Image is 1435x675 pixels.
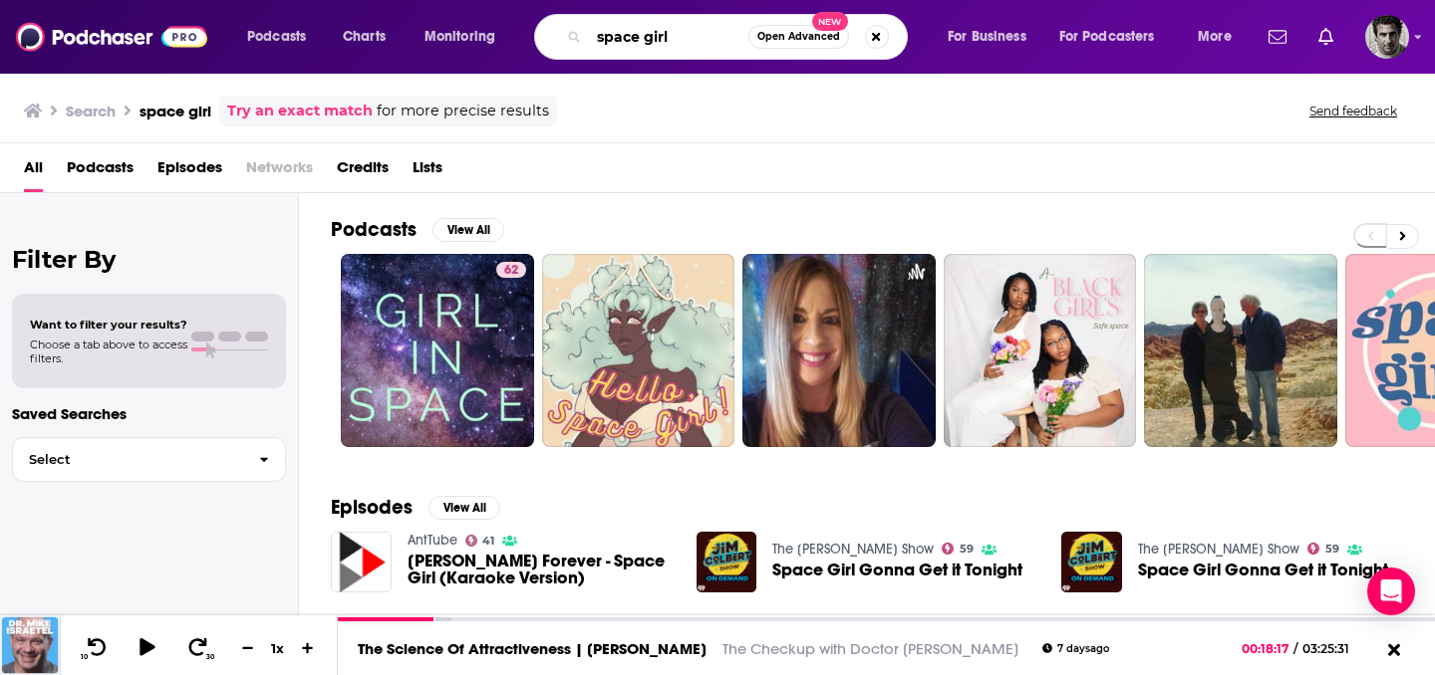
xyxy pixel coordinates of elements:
[331,532,392,592] img: Frances Forever - Space Girl (Karaoke Version)
[30,318,187,332] span: Want to filter your results?
[246,151,313,192] span: Networks
[1042,643,1109,654] div: 7 days ago
[331,217,417,242] h2: Podcasts
[411,21,521,53] button: open menu
[12,437,286,482] button: Select
[1307,543,1339,555] a: 59
[12,404,286,423] p: Saved Searches
[496,262,526,278] a: 62
[247,23,306,51] span: Podcasts
[408,553,673,586] a: Frances Forever - Space Girl (Karaoke Version)
[12,245,286,274] h2: Filter By
[429,496,500,520] button: View All
[331,217,504,242] a: PodcastsView All
[772,541,934,558] a: The Jim Colbert Show
[553,14,927,60] div: Search podcasts, credits, & more...
[1138,541,1299,558] a: The Jim Colbert Show
[331,495,413,520] h2: Episodes
[948,23,1026,51] span: For Business
[1242,641,1293,656] span: 00:18:17
[1310,20,1341,54] a: Show notifications dropdown
[233,21,332,53] button: open menu
[413,151,442,192] a: Lists
[432,218,504,242] button: View All
[812,12,848,31] span: New
[1365,15,1409,59] span: Logged in as GaryR
[697,532,757,592] img: Space Girl Gonna Get it Tonight
[30,337,187,365] span: Choose a tab above to access filters.
[942,543,974,555] a: 59
[140,102,211,120] h3: space girl
[157,151,222,192] a: Episodes
[1365,15,1409,59] button: Show profile menu
[408,532,457,549] a: AntTube
[16,18,207,56] img: Podchaser - Follow, Share and Rate Podcasts
[81,653,88,661] span: 10
[337,151,389,192] a: Credits
[465,535,495,547] a: 41
[331,495,500,520] a: EpisodesView All
[1138,562,1388,578] a: Space Girl Gonna Get it Tonight
[408,553,673,586] span: [PERSON_NAME] Forever - Space Girl (Karaoke Version)
[1184,21,1257,53] button: open menu
[504,261,518,281] span: 62
[1046,21,1184,53] button: open menu
[772,562,1022,578] a: Space Girl Gonna Get it Tonight
[1297,641,1369,656] span: 03:25:31
[1367,567,1415,615] div: Open Intercom Messenger
[358,639,707,658] a: The Science Of Attractiveness | [PERSON_NAME]
[589,21,748,53] input: Search podcasts, credits, & more...
[227,100,373,122] a: Try an exact match
[67,151,134,192] a: Podcasts
[180,636,218,661] button: 30
[482,537,494,546] span: 41
[1365,15,1409,59] img: User Profile
[66,102,116,120] h3: Search
[261,640,295,656] div: 1 x
[1325,545,1339,554] span: 59
[343,23,386,51] span: Charts
[341,254,534,447] a: 62
[377,100,549,122] span: for more precise results
[1198,23,1232,51] span: More
[722,639,1018,658] a: The Checkup with Doctor [PERSON_NAME]
[206,653,214,661] span: 30
[1303,103,1403,119] button: Send feedback
[757,32,840,42] span: Open Advanced
[330,21,398,53] a: Charts
[1293,641,1297,656] span: /
[77,636,115,661] button: 10
[748,25,849,49] button: Open AdvancedNew
[1059,23,1155,51] span: For Podcasters
[1061,532,1122,592] img: Space Girl Gonna Get it Tonight
[1261,20,1294,54] a: Show notifications dropdown
[960,545,974,554] span: 59
[13,453,243,466] span: Select
[934,21,1051,53] button: open menu
[425,23,495,51] span: Monitoring
[24,151,43,192] a: All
